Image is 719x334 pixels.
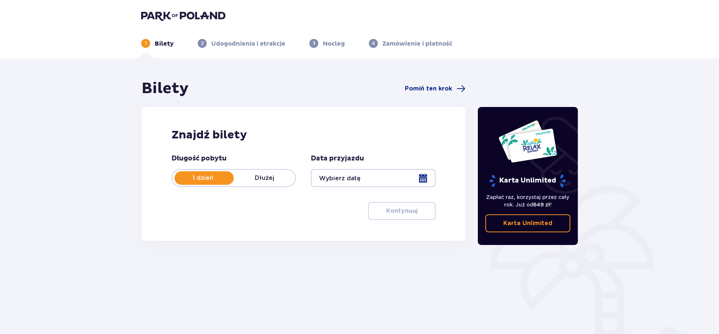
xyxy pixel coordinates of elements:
a: Karta Unlimited [485,214,571,232]
p: Karta Unlimited [503,219,552,227]
p: Nocleg [323,40,345,48]
p: Data przyjazdu [311,154,364,163]
div: 3Nocleg [309,39,345,48]
p: 1 dzień [172,174,234,182]
p: 2 [201,40,204,47]
span: Pomiń ten krok [405,85,452,93]
h1: Bilety [142,79,189,98]
p: Długość pobytu [172,154,227,163]
img: Park of Poland logo [141,10,225,21]
img: Dwie karty całoroczne do Suntago z napisem 'UNLIMITED RELAX', na białym tle z tropikalnymi liśćmi... [498,120,558,163]
div: 4Zamówienie i płatność [369,39,452,48]
button: Kontynuuj [368,202,436,220]
p: Dłużej [234,174,295,182]
div: 2Udogodnienia i atrakcje [198,39,285,48]
p: Udogodnienia i atrakcje [211,40,285,48]
p: Zamówienie i płatność [382,40,452,48]
p: 3 [313,40,315,47]
h2: Znajdź bilety [172,128,436,142]
a: Pomiń ten krok [405,84,465,93]
p: Zapłać raz, korzystaj przez cały rok. Już od ! [485,193,571,208]
span: 649 zł [533,202,550,208]
p: Karta Unlimited [489,174,567,187]
p: Bilety [155,40,174,48]
p: 1 [145,40,147,47]
div: 1Bilety [141,39,174,48]
p: Kontynuuj [386,207,418,215]
p: 4 [372,40,375,47]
